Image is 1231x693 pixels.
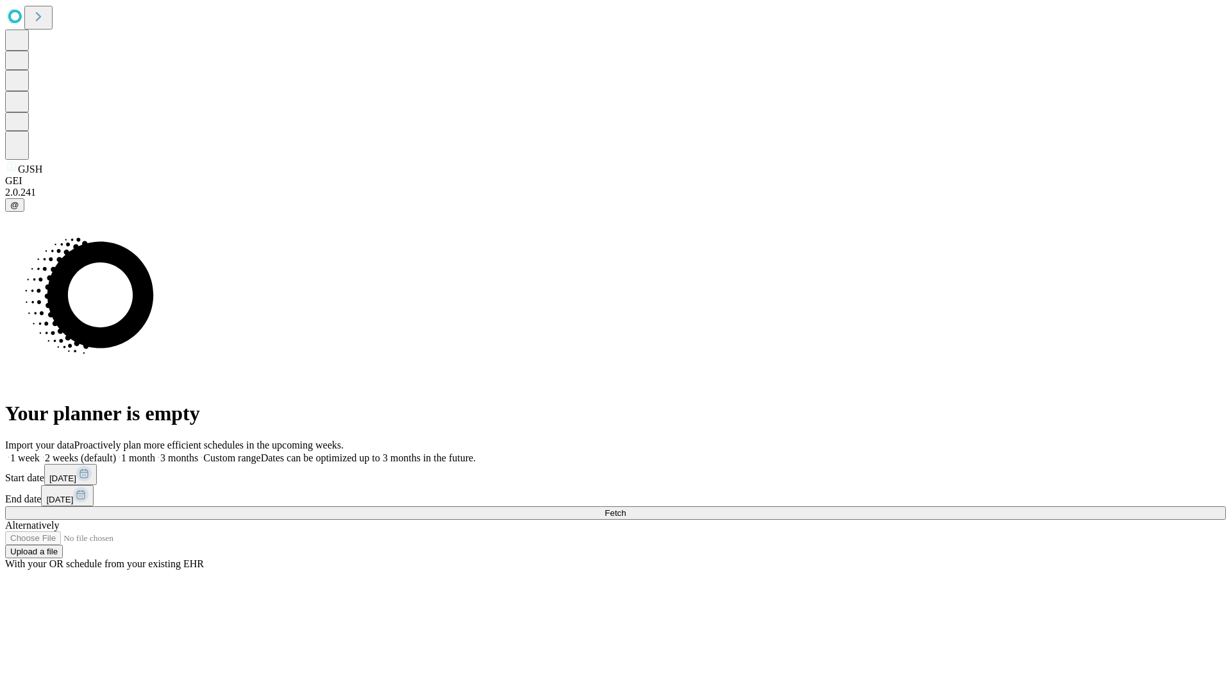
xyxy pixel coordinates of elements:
span: Proactively plan more efficient schedules in the upcoming weeks. [74,440,344,450]
span: 3 months [160,452,198,463]
span: Fetch [605,508,626,518]
button: Upload a file [5,545,63,558]
div: GEI [5,175,1226,187]
span: Custom range [203,452,260,463]
div: End date [5,485,1226,506]
span: 2 weeks (default) [45,452,116,463]
span: Dates can be optimized up to 3 months in the future. [261,452,476,463]
button: [DATE] [41,485,94,506]
span: [DATE] [49,474,76,483]
span: With your OR schedule from your existing EHR [5,558,204,569]
h1: Your planner is empty [5,402,1226,425]
span: 1 week [10,452,40,463]
button: @ [5,198,24,212]
button: Fetch [5,506,1226,520]
span: Import your data [5,440,74,450]
span: @ [10,200,19,210]
span: [DATE] [46,495,73,504]
span: 1 month [121,452,155,463]
div: 2.0.241 [5,187,1226,198]
button: [DATE] [44,464,97,485]
div: Start date [5,464,1226,485]
span: Alternatively [5,520,59,531]
span: GJSH [18,164,42,175]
